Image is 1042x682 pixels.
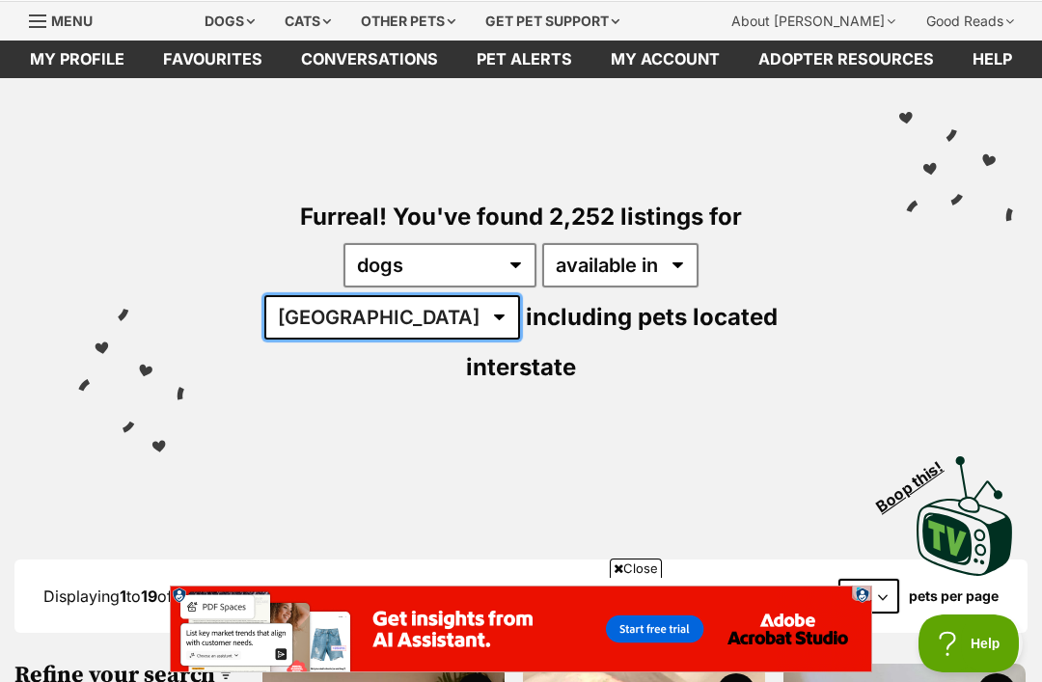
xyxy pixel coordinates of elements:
iframe: Advertisement [170,586,872,672]
a: Adopter resources [739,41,953,78]
span: Displaying to of pets [43,587,247,606]
strong: 1 [120,587,126,606]
div: Cats [271,2,344,41]
label: pets per page [909,588,999,604]
div: Other pets [347,2,469,41]
a: Help [953,41,1031,78]
span: Menu [51,13,93,29]
a: Boop this! [917,439,1013,580]
span: Boop this! [873,446,962,515]
a: Favourites [144,41,282,78]
div: Dogs [191,2,268,41]
a: My account [591,41,739,78]
span: Close [610,559,662,578]
iframe: Help Scout Beacon - Open [919,614,1023,672]
a: Menu [29,2,106,37]
strong: 19 [141,587,157,606]
a: conversations [282,41,457,78]
div: Good Reads [913,2,1028,41]
a: My profile [11,41,144,78]
span: Furreal! You've found 2,252 listings for [300,203,742,231]
a: Pet alerts [457,41,591,78]
div: Get pet support [472,2,633,41]
span: including pets located interstate [466,303,778,381]
img: PetRescue TV logo [917,456,1013,576]
div: About [PERSON_NAME] [718,2,909,41]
